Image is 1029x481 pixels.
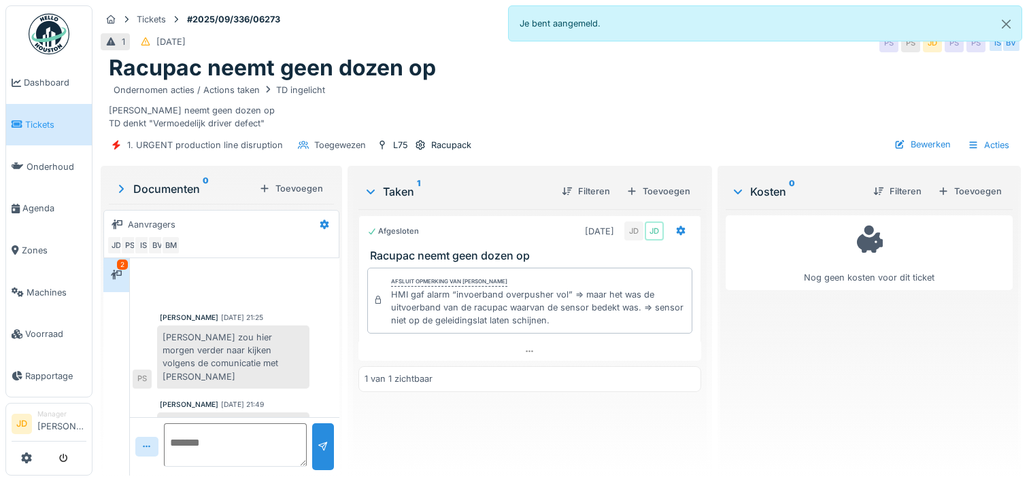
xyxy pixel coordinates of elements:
[117,260,128,270] div: 2
[932,182,1007,200] div: Toevoegen
[25,118,86,131] span: Tickets
[160,399,218,410] div: [PERSON_NAME]
[508,5,1023,41] div: Je bent aangemeld.
[6,145,92,188] a: Onderhoud
[109,82,1013,130] div: [PERSON_NAME] neemt geen dozen op TD denkt "Vermoedelijk driver defect"
[889,135,956,154] div: Bewerken
[962,135,1015,155] div: Acties
[24,76,86,89] span: Dashboard
[221,399,264,410] div: [DATE] 21:49
[365,372,433,385] div: 1 van 1 zichtbaar
[114,84,325,96] div: Ondernomen acties / Actions taken TD ingelicht
[109,55,436,81] h1: Racupac neemt geen dozen op
[12,409,86,442] a: JD Manager[PERSON_NAME]
[114,181,254,197] div: Documenten
[585,225,614,238] div: [DATE]
[735,221,1004,285] div: Nog geen kosten voor dit ticket
[6,62,92,104] a: Dashboard
[22,202,86,215] span: Agenda
[254,179,328,198] div: Toevoegen
[645,221,664,240] div: JD
[120,236,139,255] div: PS
[391,277,507,287] div: Afsluit opmerking van [PERSON_NAME]
[370,249,695,262] h3: Racupac neemt geen dozen op
[1002,33,1021,52] div: BV
[868,182,927,200] div: Filteren
[988,33,1007,52] div: IS
[6,230,92,272] a: Zones
[945,33,964,52] div: PS
[27,160,86,173] span: Onderhoud
[966,33,985,52] div: PS
[731,183,862,200] div: Kosten
[391,288,686,327] div: HMI gaf alarm “invoerband overpusher vol” => maar het was de uitvoerband van de racupac waarvan d...
[156,35,186,48] div: [DATE]
[148,236,167,255] div: BV
[6,104,92,146] a: Tickets
[133,370,152,389] div: PS
[37,409,86,438] li: [PERSON_NAME]
[160,313,218,323] div: [PERSON_NAME]
[157,325,309,389] div: [PERSON_NAME] zou hier morgen verder naar kijken volgens de comunicatie met [PERSON_NAME]
[27,286,86,299] span: Machines
[37,409,86,419] div: Manager
[789,183,795,200] sup: 0
[923,33,942,52] div: JD
[107,236,126,255] div: JD
[22,244,86,257] span: Zones
[134,236,153,255] div: IS
[157,412,309,476] div: Samen met [PERSON_NAME] naar gekeken geen resultaat morgen gaat [PERSON_NAME] verder kijken
[127,139,283,152] div: 1. URGENT production line disruption
[393,139,408,152] div: L75
[556,182,615,200] div: Filteren
[991,6,1022,42] button: Close
[6,188,92,230] a: Agenda
[12,414,32,434] li: JD
[203,181,209,197] sup: 0
[128,218,175,231] div: Aanvragers
[624,221,643,240] div: JD
[29,14,69,54] img: Badge_color-CXgf-gQk.svg
[6,355,92,397] a: Rapportage
[6,271,92,313] a: Machines
[122,35,125,48] div: 1
[25,327,86,340] span: Voorraad
[6,313,92,355] a: Voorraad
[367,226,419,237] div: Afgesloten
[901,33,920,52] div: PS
[621,182,696,200] div: Toevoegen
[417,183,420,200] sup: 1
[314,139,366,152] div: Toegewezen
[137,13,166,26] div: Tickets
[161,236,180,255] div: BM
[221,313,263,323] div: [DATE] 21:25
[364,183,551,200] div: Taken
[182,13,286,26] strong: #2025/09/336/06273
[431,139,471,152] div: Racupack
[879,33,898,52] div: PS
[25,370,86,382] span: Rapportage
